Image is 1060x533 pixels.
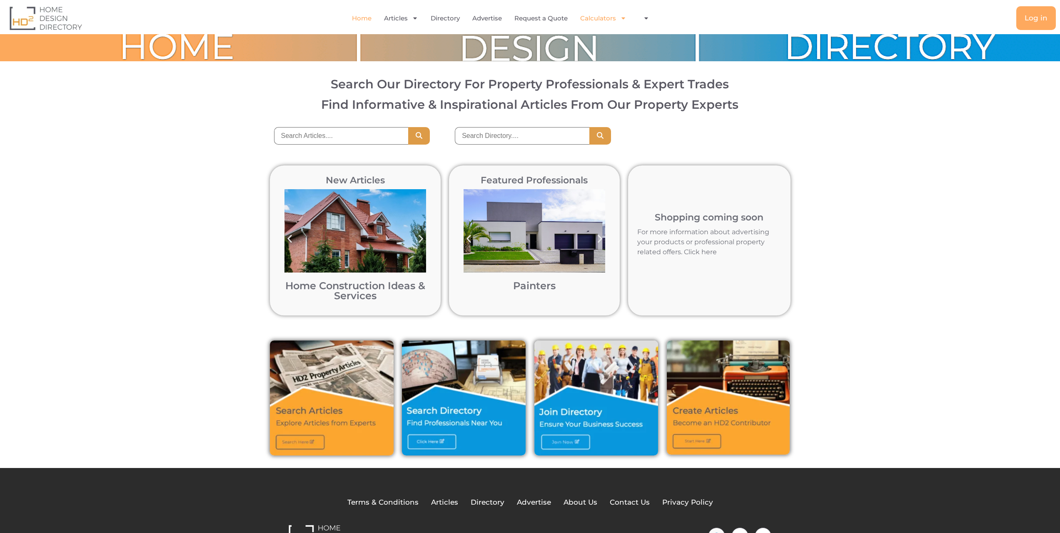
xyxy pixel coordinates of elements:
[580,9,626,28] a: Calculators
[431,497,458,508] a: Articles
[280,230,299,248] div: Previous
[1025,15,1048,22] span: Log in
[19,78,1041,90] h2: Search Our Directory For Property Professionals & Expert Trades
[591,230,609,248] div: Next
[408,127,430,145] button: Search
[1016,6,1056,30] a: Log in
[19,98,1041,110] h3: Find Informative & Inspirational Articles From Our Property Experts
[214,9,793,28] nav: Menu
[517,497,551,508] a: Advertise
[564,497,597,508] a: About Us
[455,127,589,145] input: Search Directory....
[610,497,650,508] a: Contact Us
[459,176,609,185] h2: Featured Professionals
[589,127,611,145] button: Search
[431,9,460,28] a: Directory
[514,9,568,28] a: Request a Quote
[459,230,478,248] div: Previous
[280,176,430,185] h2: New Articles
[471,497,504,508] a: Directory
[384,9,418,28] a: Articles
[662,497,713,508] a: Privacy Policy
[513,280,556,292] a: Painters
[285,280,425,302] a: Home Construction Ideas & Services
[412,230,430,248] div: Next
[472,9,502,28] a: Advertise
[352,9,372,28] a: Home
[347,497,419,508] a: Terms & Conditions
[274,127,409,145] input: Search Articles....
